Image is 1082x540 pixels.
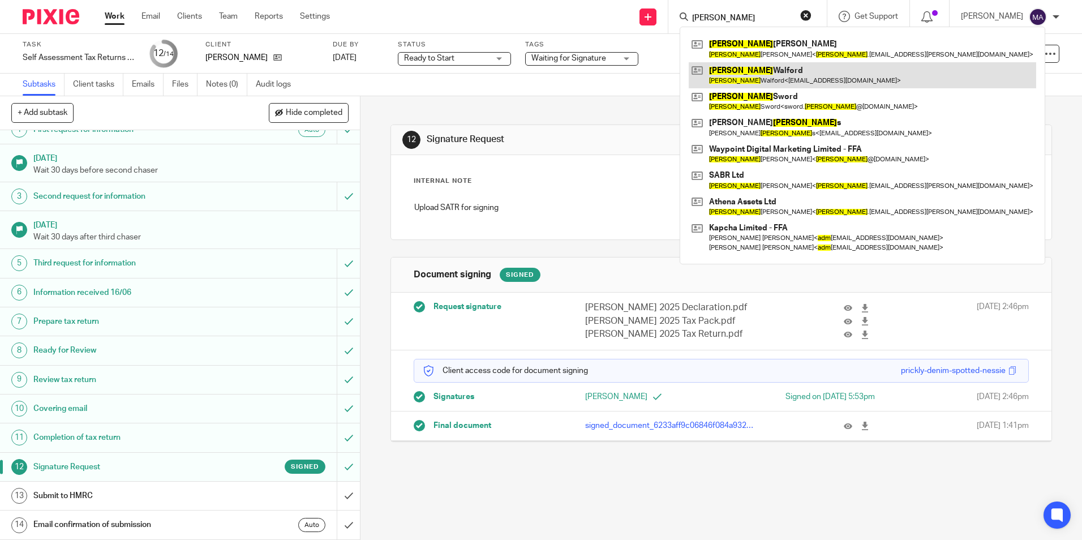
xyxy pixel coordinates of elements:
[414,177,472,186] p: Internal Note
[73,74,123,96] a: Client tasks
[33,188,228,205] h1: Second request for information
[255,11,283,22] a: Reports
[333,40,384,49] label: Due by
[500,268,540,282] div: Signed
[33,516,228,533] h1: Email confirmation of submission
[33,284,228,301] h1: Information received 16/06
[901,365,1006,376] div: prickly-denim-spotted-nessie
[433,420,491,431] span: Final document
[33,150,349,164] h1: [DATE]
[291,462,319,472] span: Signed
[177,11,202,22] a: Clients
[402,131,420,149] div: 12
[11,314,27,329] div: 7
[11,372,27,388] div: 9
[286,109,342,118] span: Hide completed
[11,459,27,475] div: 12
[1029,8,1047,26] img: svg%3E
[33,458,228,475] h1: Signature Request
[11,342,27,358] div: 8
[269,103,349,122] button: Hide completed
[11,255,27,271] div: 5
[33,121,228,138] h1: First request for information
[977,420,1029,431] span: [DATE] 1:41pm
[433,391,474,402] span: Signatures
[300,11,330,22] a: Settings
[256,74,299,96] a: Audit logs
[11,103,74,122] button: + Add subtask
[585,301,755,314] p: [PERSON_NAME] 2025 Declaration.pdf
[164,51,174,57] small: /14
[33,400,228,417] h1: Covering email
[433,301,501,312] span: Request signature
[132,74,164,96] a: Emails
[153,47,174,60] div: 12
[33,255,228,272] h1: Third request for information
[11,401,27,417] div: 10
[414,269,491,281] h1: Document signing
[33,429,228,446] h1: Completion of tax return
[11,517,27,533] div: 14
[11,122,27,138] div: 1
[691,14,793,24] input: Search
[172,74,197,96] a: Files
[525,40,638,49] label: Tags
[219,11,238,22] a: Team
[205,40,319,49] label: Client
[11,188,27,204] div: 3
[423,365,588,376] p: Client access code for document signing
[11,488,27,504] div: 13
[33,342,228,359] h1: Ready for Review
[531,54,606,62] span: Waiting for Signature
[141,11,160,22] a: Email
[977,301,1029,341] span: [DATE] 2:46pm
[33,232,349,243] p: Wait 30 days after third chaser
[414,202,1028,213] p: Upload SATR for signing
[855,12,898,20] span: Get Support
[427,134,745,145] h1: Signature Request
[585,315,755,328] p: [PERSON_NAME] 2025 Tax Pack.pdf
[11,285,27,301] div: 6
[23,74,65,96] a: Subtasks
[585,420,755,431] p: signed_document_6233aff9c06846f084a932401f3eff15.pdf
[298,518,325,532] div: Auto
[23,40,136,49] label: Task
[585,391,721,402] p: [PERSON_NAME]
[206,74,247,96] a: Notes (0)
[33,217,349,231] h1: [DATE]
[398,40,511,49] label: Status
[11,430,27,445] div: 11
[739,391,875,402] div: Signed on [DATE] 5:53pm
[33,313,228,330] h1: Prepare tax return
[33,165,349,176] p: Wait 30 days before second chaser
[961,11,1023,22] p: [PERSON_NAME]
[585,328,755,341] p: [PERSON_NAME] 2025 Tax Return.pdf
[333,54,357,62] span: [DATE]
[23,9,79,24] img: Pixie
[33,487,228,504] h1: Submit to HMRC
[23,52,136,63] div: Self Assessment Tax Returns - NON BOOKKEEPING CLIENTS
[404,54,454,62] span: Ready to Start
[800,10,811,21] button: Clear
[105,11,124,22] a: Work
[33,371,228,388] h1: Review tax return
[205,52,268,63] p: [PERSON_NAME]
[298,123,325,137] div: Auto
[977,391,1029,402] span: [DATE] 2:46pm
